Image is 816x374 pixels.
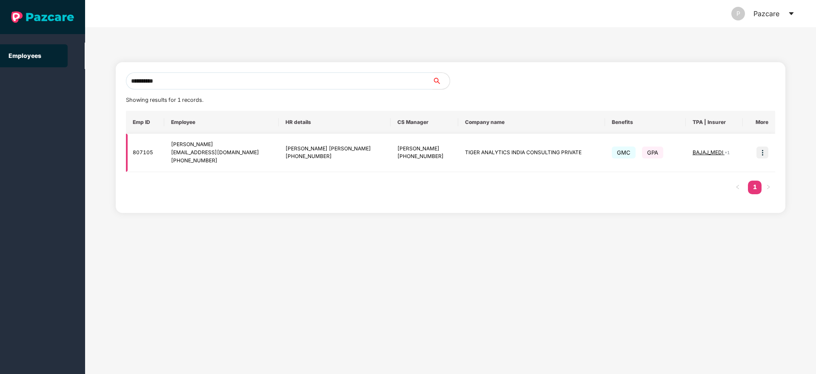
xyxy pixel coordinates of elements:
[642,147,663,158] span: GPA
[731,181,745,194] li: Previous Page
[164,111,279,134] th: Employee
[762,181,775,194] button: right
[762,181,775,194] li: Next Page
[432,72,450,89] button: search
[788,10,795,17] span: caret-down
[432,78,450,84] span: search
[391,111,458,134] th: CS Manager
[171,149,272,157] div: [EMAIL_ADDRESS][DOMAIN_NAME]
[397,152,451,161] div: [PHONE_NUMBER]
[735,184,740,190] span: left
[743,111,775,134] th: More
[126,97,203,103] span: Showing results for 1 records.
[126,134,164,172] td: 807105
[171,157,272,165] div: [PHONE_NUMBER]
[9,52,41,59] a: Employees
[126,111,164,134] th: Emp ID
[612,147,636,158] span: GMC
[605,111,685,134] th: Benefits
[285,145,384,153] div: [PERSON_NAME] [PERSON_NAME]
[686,111,743,134] th: TPA | Insurer
[731,181,745,194] button: left
[171,141,272,149] div: [PERSON_NAME]
[285,152,384,161] div: [PHONE_NUMBER]
[279,111,391,134] th: HR details
[766,184,771,190] span: right
[458,134,605,172] td: TIGER ANALYTICS INDIA CONSULTING PRIVATE
[748,181,762,193] a: 1
[756,147,768,158] img: icon
[748,181,762,194] li: 1
[725,150,730,155] span: + 1
[458,111,605,134] th: Company name
[693,149,725,155] span: BAJAJ_MEDI
[736,7,740,20] span: P
[397,145,451,153] div: [PERSON_NAME]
